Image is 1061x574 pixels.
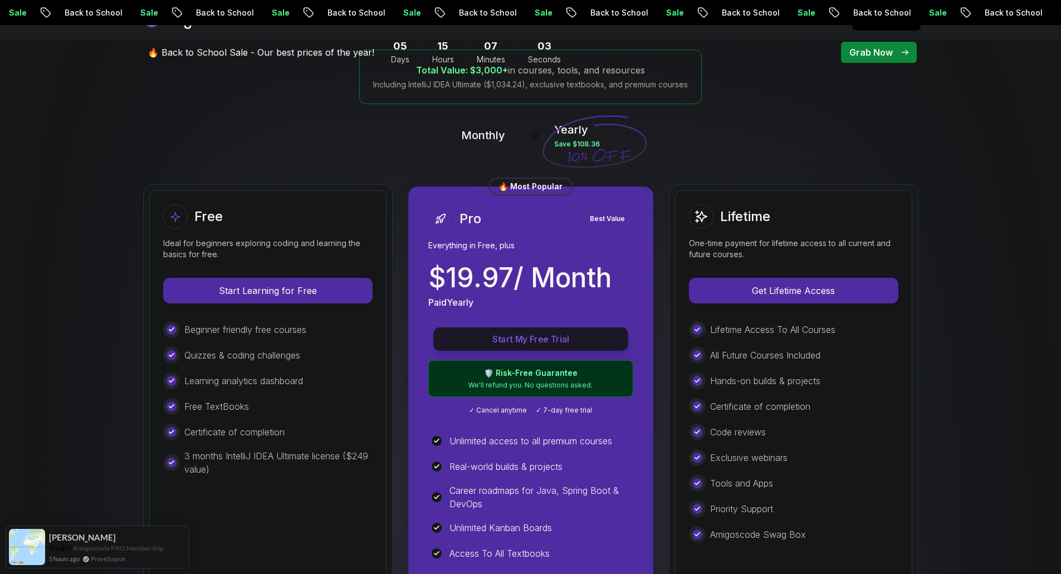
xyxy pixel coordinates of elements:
p: 3 months IntelliJ IDEA Ultimate license ($249 value) [184,449,373,476]
p: Back to School [712,7,788,18]
p: Hands-on builds & projects [710,374,820,387]
a: ProveSource [91,554,125,563]
p: 🛡️ Risk-Free Guarantee [436,367,626,379]
p: Sale [788,7,823,18]
a: Get Lifetime Access [689,285,898,296]
p: Grab Now [849,46,893,59]
span: Days [391,54,409,65]
p: Start Learning for Free [164,278,372,303]
span: ✓ Cancel anytime [469,406,527,415]
p: Back to School [843,7,919,18]
a: Start Learning for Free [163,285,373,296]
p: Back to School [55,7,130,18]
p: Back to School [186,7,262,18]
span: 5 Days [393,38,407,54]
p: All Future Courses Included [710,349,820,362]
p: Sale [656,7,692,18]
p: Back to School [580,7,656,18]
img: provesource social proof notification image [9,529,45,565]
p: Unlimited access to all premium courses [449,434,612,448]
p: Sale [262,7,297,18]
span: Hours [432,54,454,65]
p: Sale [130,7,166,18]
span: Seconds [528,54,561,65]
span: [PERSON_NAME] [49,533,116,542]
p: Everything in Free, plus [428,240,633,251]
p: Certificate of completion [184,425,285,439]
button: Get Lifetime Access [689,278,898,303]
span: Bought [49,543,72,552]
p: Unlimited Kanban Boards [449,521,552,534]
p: Access To All Textbooks [449,547,550,560]
p: 🔥 Back to School Sale - Our best prices of the year! [148,46,374,59]
h2: Lifetime [720,208,770,225]
h2: Free [194,208,223,225]
p: Sale [525,7,560,18]
p: Paid Yearly [428,296,473,309]
p: Learning analytics dashboard [184,374,303,387]
p: Quizzes & coding challenges [184,349,300,362]
p: Code reviews [710,425,766,439]
button: Start Learning for Free [163,278,373,303]
p: Sale [393,7,429,18]
p: One-time payment for lifetime access to all current and future courses. [689,238,898,260]
p: Tools and Apps [710,477,773,490]
p: Lifetime Access To All Courses [710,323,835,336]
span: ✓ 7-day free trial [536,406,592,415]
p: Including IntelliJ IDEA Ultimate ($1,034.24), exclusive textbooks, and premium courses [373,79,688,90]
p: Monthly [461,127,505,143]
p: Career roadmaps for Java, Spring Boot & DevOps [449,484,633,511]
p: Ideal for beginners exploring coding and learning the basics for free. [163,238,373,260]
p: Beginner friendly free courses [184,323,306,336]
span: 3 Seconds [537,38,551,54]
p: Certificate of completion [710,400,810,413]
span: 15 Hours [437,38,448,54]
p: Exclusive webinars [710,451,788,464]
p: Priority Support [710,502,773,516]
p: Sale [919,7,955,18]
p: Best Value [583,213,632,224]
p: $ 19.97 / Month [428,264,612,291]
p: Get Lifetime Access [690,278,898,303]
p: Free TextBooks [184,400,249,413]
p: Real-world builds & projects [449,460,563,473]
span: 7 Minutes [484,38,497,54]
p: Amigoscode Swag Box [710,528,806,541]
p: We'll refund you. No questions asked. [436,381,626,390]
p: Back to School [975,7,1050,18]
a: Amigoscode PRO Membership [73,544,164,552]
span: Minutes [477,54,505,65]
p: Back to School [317,7,393,18]
p: Back to School [449,7,525,18]
h2: Pro [459,210,481,228]
span: 5 hours ago [49,554,80,563]
button: Start My Free Trial [433,327,628,351]
p: Start My Free Trial [446,333,615,346]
